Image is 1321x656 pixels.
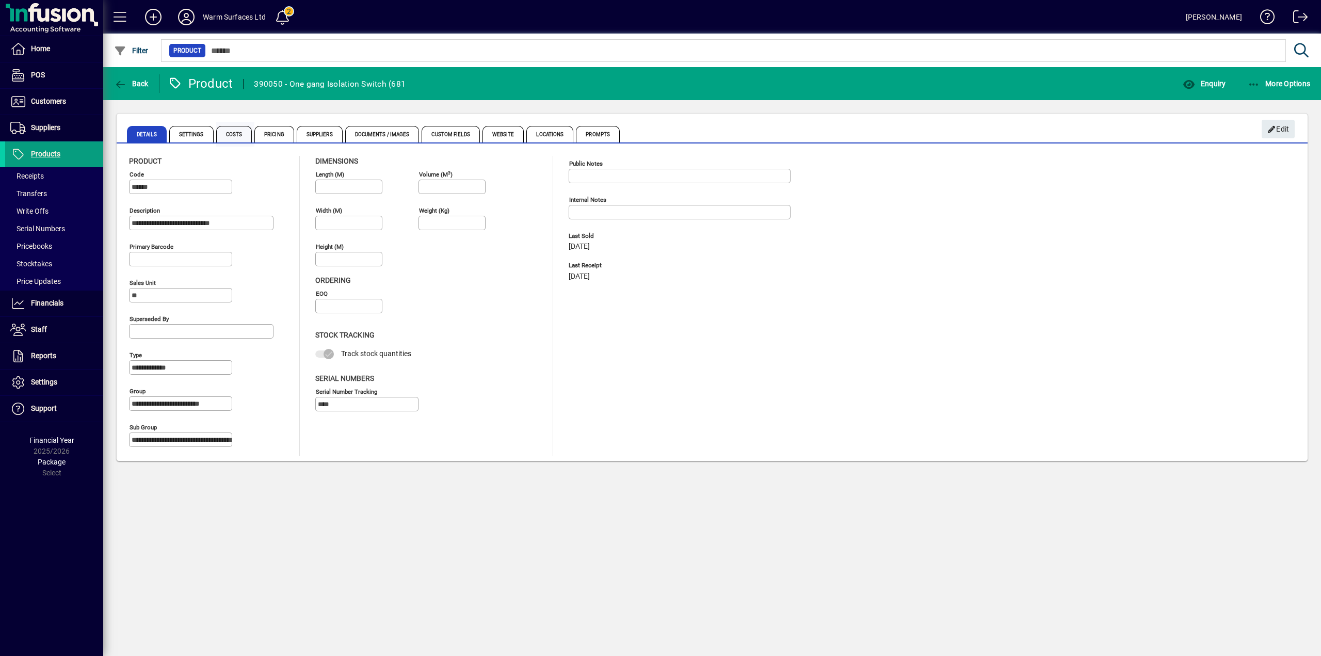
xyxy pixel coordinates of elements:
[173,45,201,56] span: Product
[316,388,377,395] mat-label: Serial Number tracking
[5,185,103,202] a: Transfers
[216,126,252,142] span: Costs
[111,41,151,60] button: Filter
[419,171,453,178] mat-label: Volume (m )
[38,458,66,466] span: Package
[130,388,146,395] mat-label: Group
[569,243,590,251] span: [DATE]
[5,396,103,422] a: Support
[5,62,103,88] a: POS
[10,189,47,198] span: Transfers
[5,202,103,220] a: Write Offs
[569,196,606,203] mat-label: Internal Notes
[1183,79,1226,88] span: Enquiry
[31,325,47,333] span: Staff
[576,126,620,142] span: Prompts
[1252,2,1275,36] a: Knowledge Base
[315,374,374,382] span: Serial Numbers
[10,277,61,285] span: Price Updates
[31,351,56,360] span: Reports
[569,273,590,281] span: [DATE]
[1285,2,1308,36] a: Logout
[111,74,151,93] button: Back
[10,260,52,268] span: Stocktakes
[31,123,60,132] span: Suppliers
[315,157,358,165] span: Dimensions
[31,71,45,79] span: POS
[1262,120,1295,138] button: Edit
[168,75,233,92] div: Product
[419,207,449,214] mat-label: Weight (Kg)
[569,233,723,239] span: Last Sold
[254,76,406,92] div: 390050 - One gang Isolation Switch (681
[5,255,103,273] a: Stocktakes
[5,343,103,369] a: Reports
[569,160,603,167] mat-label: Public Notes
[5,273,103,290] a: Price Updates
[114,46,149,55] span: Filter
[169,126,214,142] span: Settings
[569,262,723,269] span: Last Receipt
[10,242,52,250] span: Pricebooks
[114,79,149,88] span: Back
[5,36,103,62] a: Home
[5,291,103,316] a: Financials
[341,349,411,358] span: Track stock quantities
[1186,9,1242,25] div: [PERSON_NAME]
[254,126,294,142] span: Pricing
[5,167,103,185] a: Receipts
[5,89,103,115] a: Customers
[31,44,50,53] span: Home
[315,331,375,339] span: Stock Tracking
[31,299,63,307] span: Financials
[316,290,328,297] mat-label: EOQ
[1248,79,1311,88] span: More Options
[130,424,157,431] mat-label: Sub group
[5,370,103,395] a: Settings
[29,436,74,444] span: Financial Year
[316,243,344,250] mat-label: Height (m)
[5,317,103,343] a: Staff
[31,404,57,412] span: Support
[1245,74,1313,93] button: More Options
[103,74,160,93] app-page-header-button: Back
[316,207,342,214] mat-label: Width (m)
[130,351,142,359] mat-label: Type
[137,8,170,26] button: Add
[10,207,49,215] span: Write Offs
[129,157,162,165] span: Product
[10,225,65,233] span: Serial Numbers
[31,97,66,105] span: Customers
[422,126,479,142] span: Custom Fields
[5,115,103,141] a: Suppliers
[316,171,344,178] mat-label: Length (m)
[130,207,160,214] mat-label: Description
[1180,74,1228,93] button: Enquiry
[448,170,450,175] sup: 3
[31,150,60,158] span: Products
[297,126,343,142] span: Suppliers
[345,126,420,142] span: Documents / Images
[127,126,167,142] span: Details
[5,220,103,237] a: Serial Numbers
[526,126,573,142] span: Locations
[1267,121,1290,138] span: Edit
[10,172,44,180] span: Receipts
[130,171,144,178] mat-label: Code
[5,237,103,255] a: Pricebooks
[203,9,266,25] div: Warm Surfaces Ltd
[130,279,156,286] mat-label: Sales unit
[170,8,203,26] button: Profile
[482,126,524,142] span: Website
[315,276,351,284] span: Ordering
[130,243,173,250] mat-label: Primary barcode
[31,378,57,386] span: Settings
[130,315,169,323] mat-label: Superseded by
